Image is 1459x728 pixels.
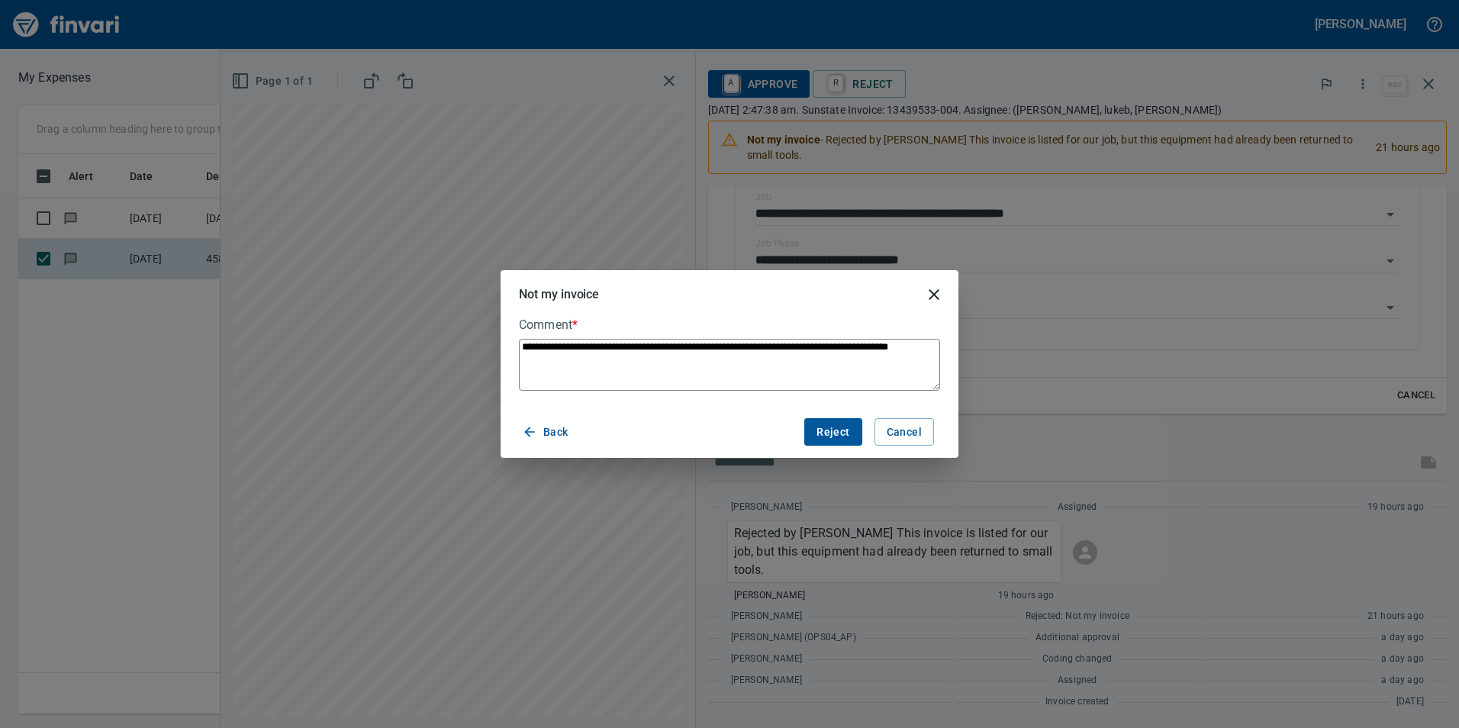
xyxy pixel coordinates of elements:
[519,319,940,331] label: Comment
[874,418,934,446] button: Cancel
[887,423,922,442] span: Cancel
[804,418,862,446] button: Reject
[519,286,599,302] h5: Not my invoice
[519,418,575,446] button: Back
[816,423,849,442] span: Reject
[525,423,568,442] span: Back
[916,276,952,313] button: close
